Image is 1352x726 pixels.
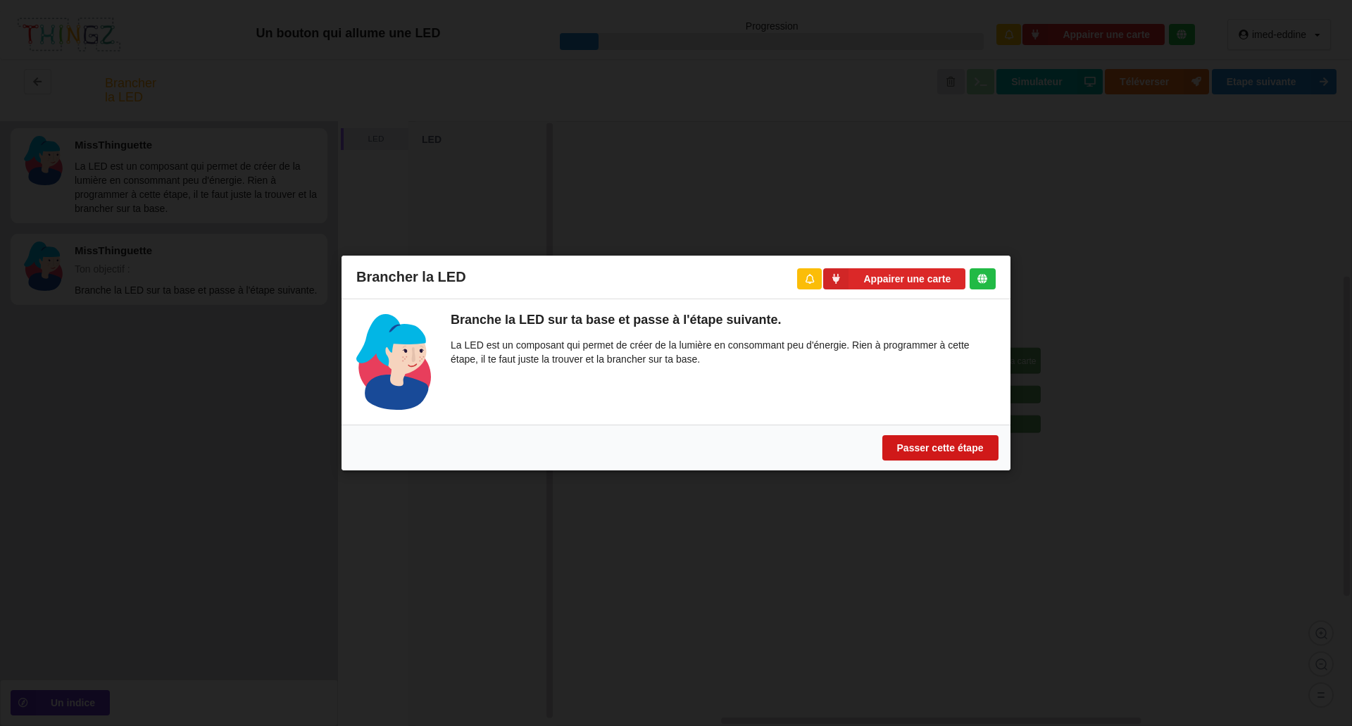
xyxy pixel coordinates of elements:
[970,268,996,289] div: Tu es connecté au serveur de création de Thingz
[356,314,431,410] img: miss.svg
[823,268,965,290] button: Appairer une carte
[451,312,996,328] div: Branche la LED sur ta base et passe à l'étape suivante.
[882,435,999,461] button: Passer cette étape
[451,338,996,366] p: La LED est un composant qui permet de créer de la lumière en consommant peu d'énergie. Rien à pro...
[342,256,1010,299] div: Brancher la LED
